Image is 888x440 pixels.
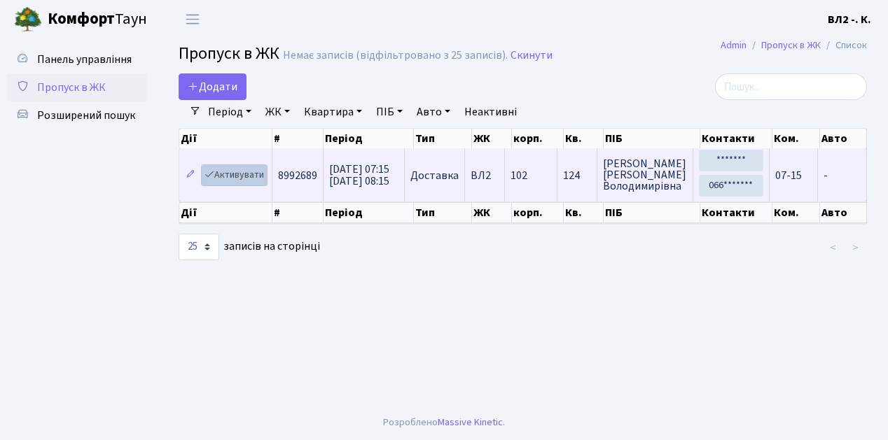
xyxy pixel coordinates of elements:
[775,168,802,183] span: 07-15
[459,100,522,124] a: Неактивні
[201,164,268,186] a: Активувати
[563,170,591,181] span: 124
[721,38,747,52] a: Admin
[414,129,472,148] th: Тип
[37,80,106,95] span: Пропуск в ЖК
[828,12,871,27] b: ВЛ2 -. К.
[512,202,564,223] th: корп.
[7,101,147,129] a: Розширений пошук
[438,415,503,430] a: Massive Kinetic
[604,129,700,148] th: ПІБ
[761,38,821,52] a: Пропуск в ЖК
[821,38,867,53] li: Список
[414,202,472,223] th: Тип
[48,8,147,31] span: Таун
[179,234,320,260] label: записів на сторінці
[772,202,819,223] th: Ком.
[564,202,604,223] th: Кв.
[772,129,819,148] th: Ком.
[512,129,564,148] th: корп.
[700,129,772,148] th: Контакти
[260,100,296,124] a: ЖК
[179,129,272,148] th: Дії
[278,168,317,183] span: 8992689
[603,158,687,192] span: [PERSON_NAME] [PERSON_NAME] Володимирівна
[820,129,867,148] th: Авто
[283,49,508,62] div: Немає записів (відфільтровано з 25 записів).
[179,41,279,66] span: Пропуск в ЖК
[472,202,512,223] th: ЖК
[179,202,272,223] th: Дії
[324,129,414,148] th: Період
[604,202,700,223] th: ПІБ
[511,168,527,183] span: 102
[202,100,257,124] a: Період
[37,52,132,67] span: Панель управління
[411,100,456,124] a: Авто
[700,202,772,223] th: Контакти
[824,168,828,183] span: -
[14,6,42,34] img: logo.png
[272,129,324,148] th: #
[383,415,505,430] div: Розроблено .
[820,202,867,223] th: Авто
[370,100,408,124] a: ПІБ
[700,31,888,60] nav: breadcrumb
[48,8,115,30] b: Комфорт
[564,129,604,148] th: Кв.
[272,202,324,223] th: #
[37,108,135,123] span: Розширений пошук
[324,202,414,223] th: Період
[329,162,389,189] span: [DATE] 07:15 [DATE] 08:15
[179,234,219,260] select: записів на сторінці
[511,49,553,62] a: Скинути
[179,73,247,100] a: Додати
[7,73,147,101] a: Пропуск в ЖК
[828,11,871,28] a: ВЛ2 -. К.
[7,45,147,73] a: Панель управління
[472,129,512,148] th: ЖК
[298,100,368,124] a: Квартира
[715,73,867,100] input: Пошук...
[175,8,210,31] button: Переключити навігацію
[471,170,499,181] span: ВЛ2
[410,170,459,181] span: Доставка
[188,79,237,94] span: Додати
